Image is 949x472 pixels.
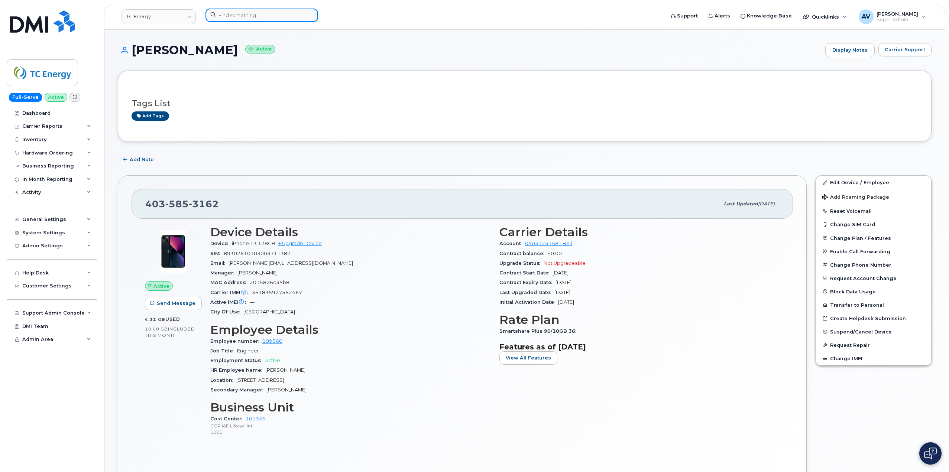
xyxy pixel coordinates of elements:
[210,387,266,393] span: Secondary Manager
[210,270,237,276] span: Manager
[816,352,931,365] button: Change IMEI
[499,251,547,256] span: Contract balance
[130,156,154,163] span: Add Note
[825,43,875,57] a: Display Notes
[210,280,250,285] span: MAC Address
[145,317,165,322] span: 4.32 GB
[816,189,931,204] button: Add Roaming Package
[189,198,219,209] span: 3162
[830,235,891,241] span: Change Plan / Features
[499,313,780,326] h3: Rate Plan
[210,299,250,305] span: Active IMEI
[118,153,160,166] button: Add Note
[210,358,265,363] span: Employment Status
[246,416,266,421] a: 101355
[816,176,931,189] a: Edit Device / Employee
[250,280,289,285] span: 2015826c35b8
[165,316,180,322] span: used
[816,231,931,245] button: Change Plan / Features
[885,46,925,53] span: Carrier Support
[145,198,219,209] span: 403
[210,338,262,344] span: Employee number
[816,298,931,312] button: Transfer to Personal
[262,338,282,344] a: 109560
[210,416,246,421] span: Cost Center
[547,251,562,256] span: $0.00
[724,201,758,206] span: Last updated
[758,201,775,206] span: [DATE]
[816,204,931,218] button: Reset Voicemail
[554,290,570,295] span: [DATE]
[525,241,572,246] a: 0503123158 - Bell
[232,241,275,246] span: iPhone 13 128GB
[132,111,169,121] a: Add tags
[145,326,195,338] span: included this month
[210,423,490,429] p: CGP I&E Lifecycl Int
[556,280,571,285] span: [DATE]
[229,260,353,266] span: [PERSON_NAME][EMAIL_ADDRESS][DOMAIN_NAME]
[830,248,890,254] span: Enable Call Forwarding
[210,377,236,383] span: Location
[558,299,574,305] span: [DATE]
[250,299,255,305] span: —
[210,290,252,295] span: Carrier IMEI
[816,245,931,258] button: Enable Call Forwarding
[210,309,243,315] span: City Of Use
[816,312,931,325] a: Create Helpdesk Submission
[265,367,305,373] span: [PERSON_NAME]
[157,300,195,307] span: Send Message
[210,260,229,266] span: Email
[210,348,237,354] span: Job Title
[499,280,556,285] span: Contract Expiry Date
[243,309,295,315] span: [GEOGRAPHIC_DATA]
[236,377,284,383] span: [STREET_ADDRESS]
[210,367,265,373] span: HR Employee Name
[252,290,302,295] span: 351835927552467
[237,270,278,276] span: [PERSON_NAME]
[822,194,889,201] span: Add Roaming Package
[499,351,557,365] button: View All Features
[145,326,168,332] span: 10.00 GB
[830,329,892,335] span: Suspend/Cancel Device
[544,260,586,266] span: Not Upgradeable
[553,270,569,276] span: [DATE]
[499,260,544,266] span: Upgrade Status
[499,342,780,351] h3: Features as of [DATE]
[165,198,189,209] span: 585
[118,43,822,56] h1: [PERSON_NAME]
[210,251,224,256] span: SIM
[245,45,275,53] small: Active
[816,258,931,271] button: Change Phone Number
[210,241,232,246] span: Device
[816,325,931,338] button: Suspend/Cancel Device
[278,241,322,246] a: + Upgrade Device
[210,401,490,414] h3: Business Unit
[816,271,931,285] button: Request Account Change
[878,43,932,56] button: Carrier Support
[151,229,195,274] img: image20231002-3703462-1ig824h.jpeg
[499,270,553,276] span: Contract Start Date
[210,429,490,435] p: 1001
[210,225,490,239] h3: Device Details
[506,354,551,361] span: View All Features
[816,285,931,298] button: Block Data Usage
[153,283,169,290] span: Active
[499,299,558,305] span: Initial Activation Date
[224,251,291,256] span: 89302610103003711387
[816,218,931,231] button: Change SIM Card
[499,328,579,334] span: Smartshare Plus 90/10GB 36
[816,338,931,352] button: Request Repair
[266,387,307,393] span: [PERSON_NAME]
[132,99,918,108] h3: Tags List
[237,348,259,354] span: Engineer
[499,225,780,239] h3: Carrier Details
[210,323,490,336] h3: Employee Details
[499,290,554,295] span: Last Upgraded Date
[499,241,525,246] span: Account
[265,358,280,363] span: Active
[145,297,202,310] button: Send Message
[924,447,937,459] img: Open chat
